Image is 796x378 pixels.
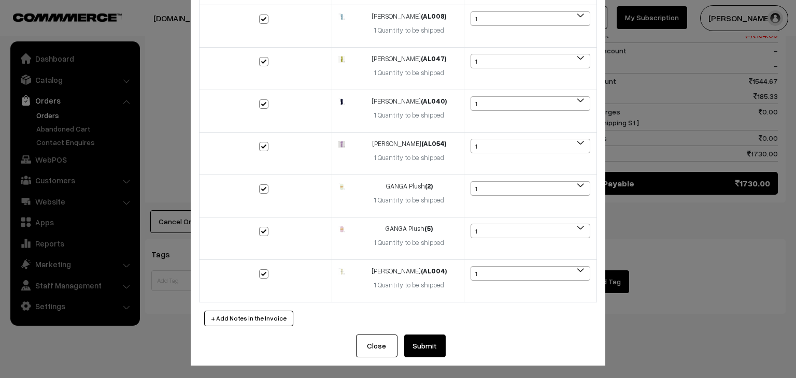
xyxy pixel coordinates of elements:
[338,141,345,148] img: 175302288844841000193347.jpg
[471,97,590,111] span: 1
[338,183,345,190] img: 175524439839132.jpg
[27,27,114,35] div: Domain: [DOMAIN_NAME]
[338,56,345,63] img: 175302280381221000193351.jpg
[471,12,590,26] span: 1
[103,60,111,68] img: tab_keywords_by_traffic_grey.svg
[421,267,447,275] strong: (AL004)
[361,139,458,149] div: [PERSON_NAME]
[28,60,36,68] img: tab_domain_overview_orange.svg
[471,267,590,281] span: 1
[361,195,458,206] div: 1 Quantity to be shipped
[361,153,458,163] div: 1 Quantity to be shipped
[361,25,458,36] div: 1 Quantity to be shipped
[115,61,175,68] div: Keywords by Traffic
[421,97,447,105] strong: (AL040)
[338,13,345,20] img: 172691866758258.jpg
[471,11,590,26] span: 1
[356,335,397,357] button: Close
[471,224,590,238] span: 1
[361,110,458,121] div: 1 Quantity to be shipped
[29,17,51,25] div: v 4.0.25
[424,224,433,232] strong: (5)
[471,96,590,111] span: 1
[471,181,590,196] span: 1
[471,54,590,68] span: 1
[425,182,433,190] strong: (2)
[204,311,293,326] button: + Add Notes in the Invoice
[404,335,446,357] button: Submit
[361,68,458,78] div: 1 Quantity to be shipped
[338,268,345,275] img: 172691842981014.jpg
[361,224,458,234] div: GANGA Plush
[471,54,590,69] span: 1
[361,280,458,290] div: 1 Quantity to be shipped
[17,27,25,35] img: website_grey.svg
[361,96,458,107] div: [PERSON_NAME]
[338,98,345,105] img: 1753536072940540.jpg
[421,12,446,20] strong: (AL008)
[421,139,446,148] strong: (AL054)
[471,139,590,154] span: 1
[471,266,590,281] span: 1
[361,238,458,248] div: 1 Quantity to be shipped
[421,54,446,63] strong: (AL047)
[361,266,458,277] div: [PERSON_NAME]
[39,61,93,68] div: Domain Overview
[338,226,345,233] img: 175524443296055.jpg
[471,139,590,153] span: 1
[17,17,25,25] img: logo_orange.svg
[361,54,458,64] div: [PERSON_NAME]
[361,181,458,192] div: GANGA Plush
[471,224,590,239] span: 1
[361,11,458,22] div: [PERSON_NAME]
[471,182,590,196] span: 1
